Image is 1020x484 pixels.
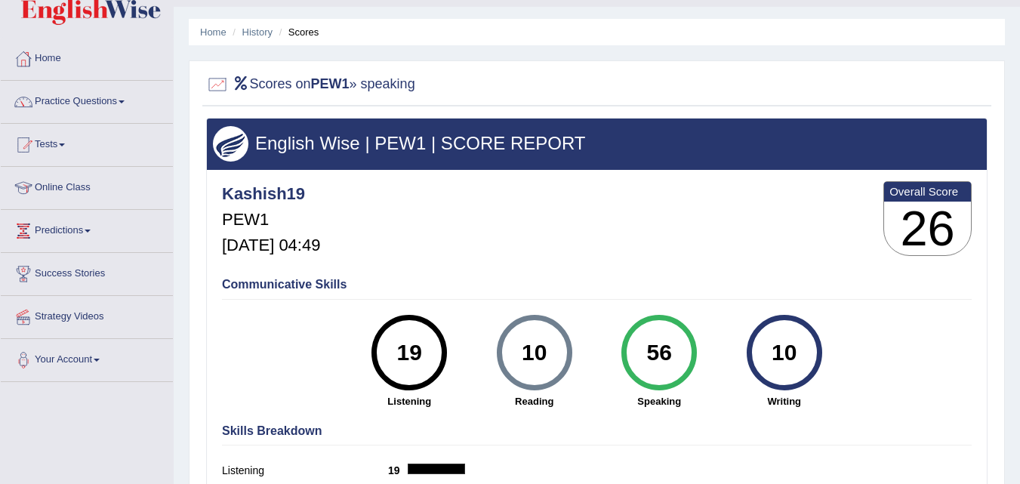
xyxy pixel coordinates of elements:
img: wings.png [213,126,248,162]
a: Online Class [1,167,173,205]
b: 19 [388,464,408,476]
b: PEW1 [311,76,350,91]
div: 10 [507,321,562,384]
a: Home [1,38,173,76]
strong: Speaking [605,394,715,408]
b: Overall Score [889,185,966,198]
div: 56 [632,321,687,384]
div: 19 [382,321,437,384]
a: Practice Questions [1,81,173,119]
strong: Reading [479,394,590,408]
a: Predictions [1,210,173,248]
a: Success Stories [1,253,173,291]
a: Tests [1,124,173,162]
h4: Communicative Skills [222,278,972,291]
h4: Kashish19 [222,185,320,203]
li: Scores [276,25,319,39]
h3: English Wise | PEW1 | SCORE REPORT [213,134,981,153]
a: Your Account [1,339,173,377]
a: Strategy Videos [1,296,173,334]
a: Home [200,26,226,38]
strong: Listening [355,394,465,408]
a: History [242,26,273,38]
h5: PEW1 [222,211,320,229]
h3: 26 [884,202,971,256]
label: Listening [222,463,388,479]
h2: Scores on » speaking [206,73,415,96]
h4: Skills Breakdown [222,424,972,438]
h5: [DATE] 04:49 [222,236,320,254]
strong: Writing [729,394,840,408]
div: 10 [757,321,812,384]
